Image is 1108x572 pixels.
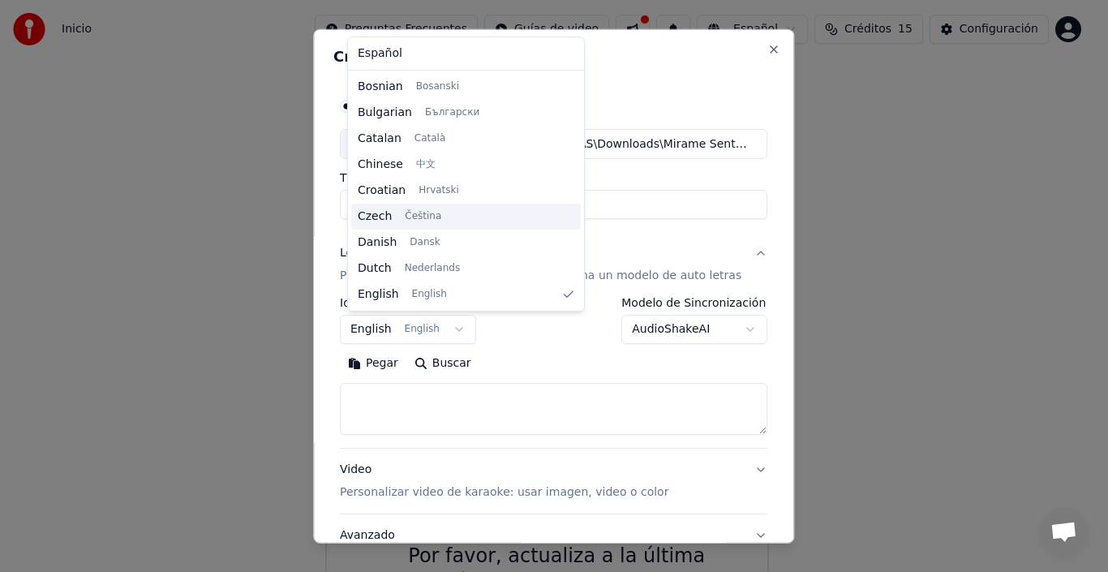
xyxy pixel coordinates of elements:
[358,105,412,121] span: Bulgarian
[405,210,441,223] span: Čeština
[358,209,392,225] span: Czech
[410,236,440,249] span: Dansk
[358,234,397,251] span: Danish
[358,157,403,173] span: Chinese
[358,286,399,303] span: English
[416,80,459,93] span: Bosanski
[425,106,479,119] span: Български
[419,184,459,197] span: Hrvatski
[358,131,402,147] span: Catalan
[358,45,402,62] span: Español
[358,183,406,199] span: Croatian
[405,262,460,275] span: Nederlands
[416,158,436,171] span: 中文
[414,132,445,145] span: Català
[358,260,392,277] span: Dutch
[412,288,447,301] span: English
[358,79,403,95] span: Bosnian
